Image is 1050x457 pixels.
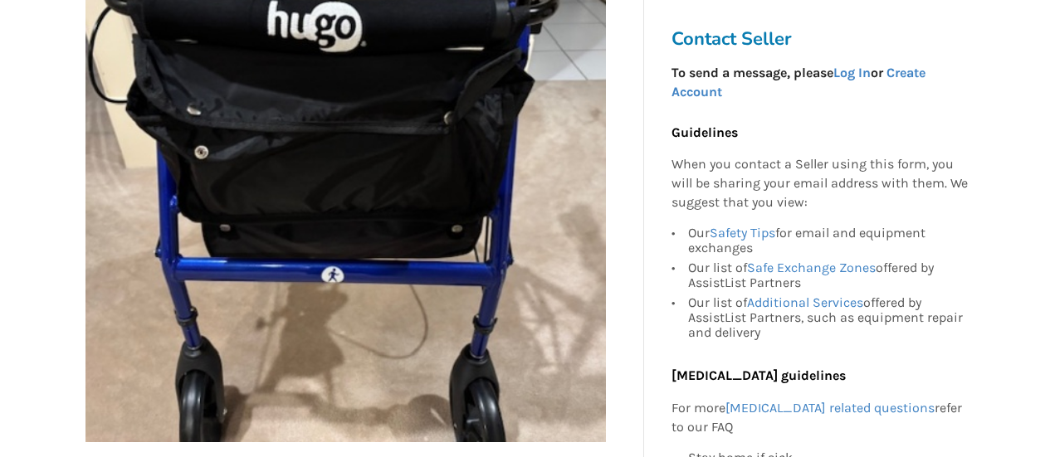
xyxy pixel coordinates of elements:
strong: To send a message, please or [671,65,925,100]
a: Safety Tips [709,225,774,241]
h3: Contact Seller [671,27,976,51]
a: [MEDICAL_DATA] related questions [725,400,934,416]
a: Safe Exchange Zones [746,260,875,275]
div: Our list of offered by AssistList Partners [687,258,968,293]
div: Our for email and equipment exchanges [687,226,968,258]
p: When you contact a Seller using this form, you will be sharing your email address with them. We s... [671,156,968,213]
a: Additional Services [746,294,862,310]
a: Log In [833,65,870,80]
b: Guidelines [671,124,737,140]
div: Our list of offered by AssistList Partners, such as equipment repair and delivery [687,293,968,340]
b: [MEDICAL_DATA] guidelines [671,367,845,383]
p: For more refer to our FAQ [671,399,968,437]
